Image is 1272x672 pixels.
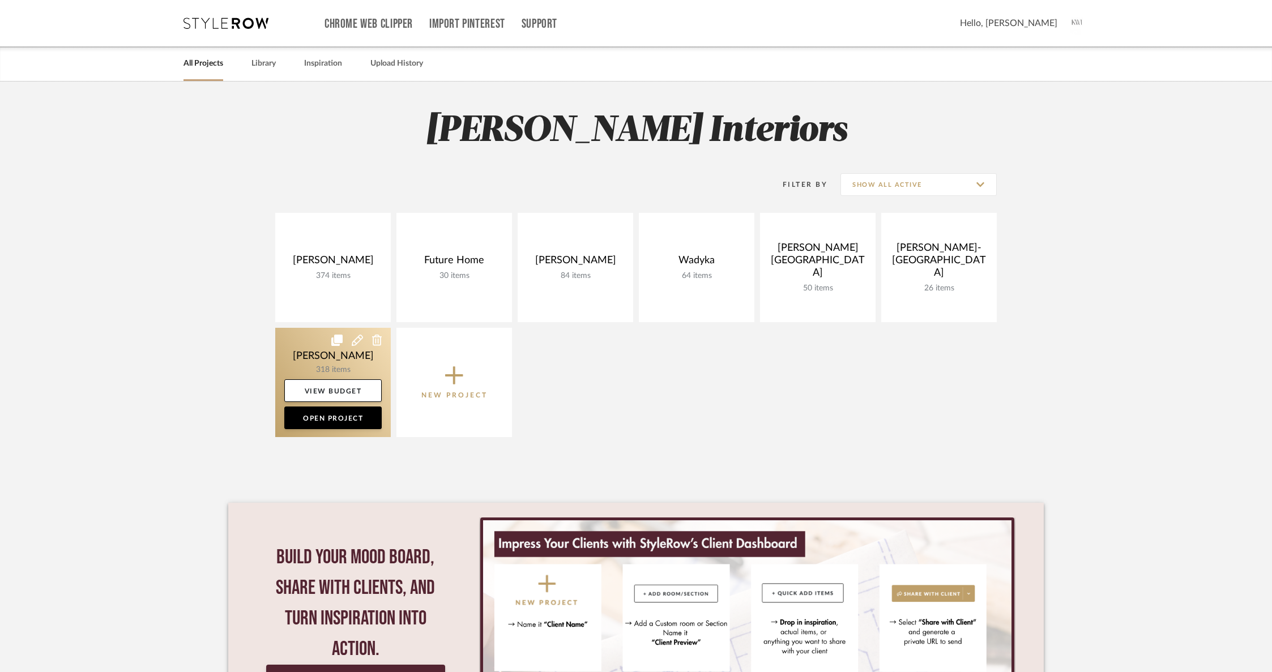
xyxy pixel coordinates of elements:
div: Build your mood board, share with clients, and turn inspiration into action. [266,542,445,665]
span: Hello, [PERSON_NAME] [960,16,1057,30]
a: Import Pinterest [429,19,505,29]
a: Upload History [370,56,423,71]
div: [PERSON_NAME] [527,254,624,271]
div: [PERSON_NAME] [GEOGRAPHIC_DATA] [769,242,867,284]
button: New Project [396,328,512,437]
p: New Project [421,389,488,401]
a: All Projects [183,56,223,71]
div: 50 items [769,284,867,293]
div: 26 items [890,284,988,293]
div: 84 items [527,271,624,281]
div: Future Home [405,254,503,271]
a: Open Project [284,406,382,429]
a: Library [251,56,276,71]
h2: [PERSON_NAME] Interiors [228,110,1044,152]
a: View Budget [284,379,382,402]
a: Support [522,19,557,29]
div: [PERSON_NAME]- [GEOGRAPHIC_DATA] [890,242,988,284]
div: Filter By [768,179,827,190]
img: avatar [1066,11,1090,35]
div: [PERSON_NAME] [284,254,382,271]
div: 64 items [648,271,745,281]
div: Wadyka [648,254,745,271]
a: Inspiration [304,56,342,71]
a: Chrome Web Clipper [325,19,413,29]
div: 30 items [405,271,503,281]
div: 374 items [284,271,382,281]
